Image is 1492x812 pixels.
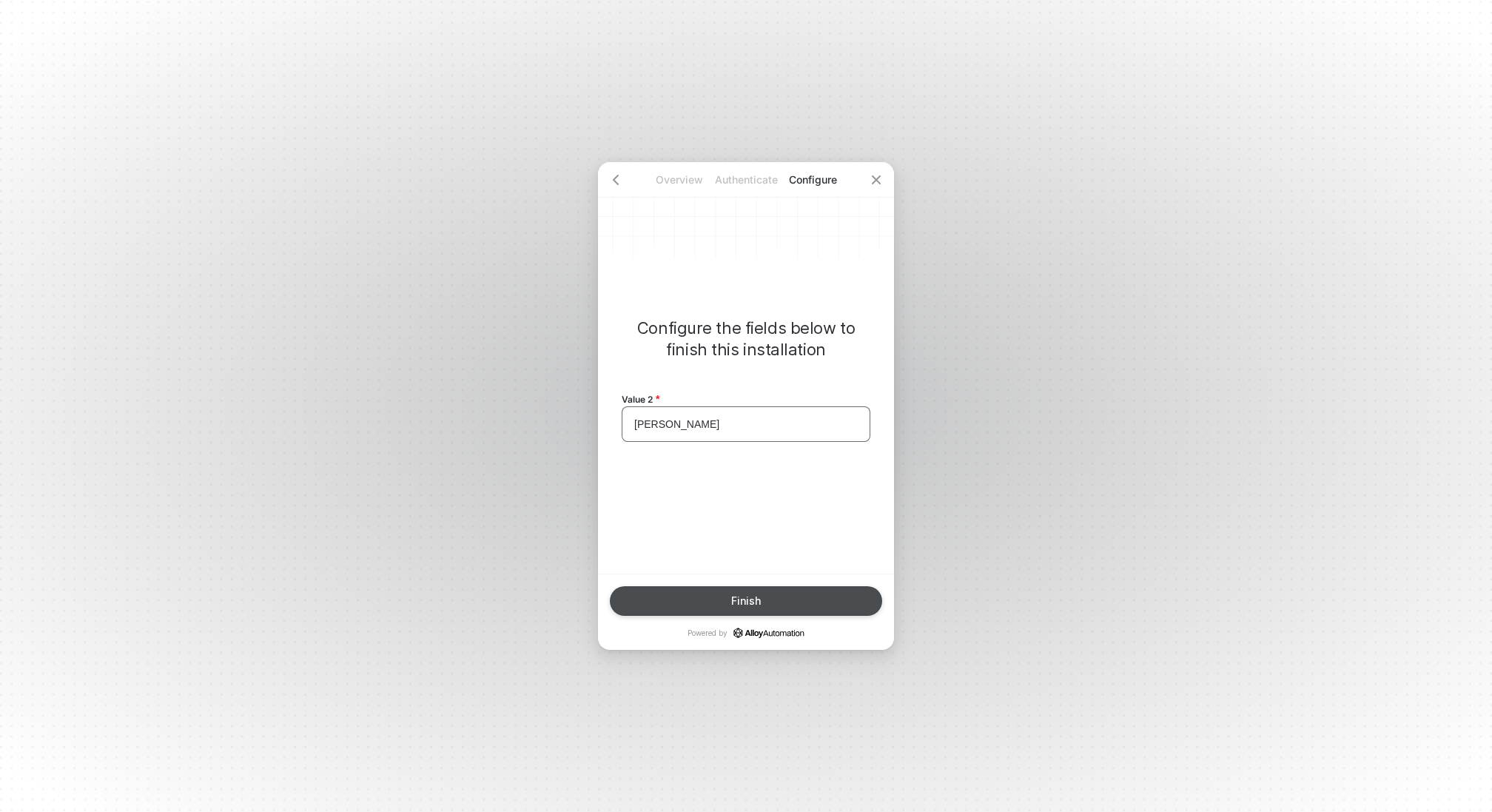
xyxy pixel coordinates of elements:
p: Powered by [688,628,804,638]
a: icon-success [733,628,804,638]
span: icon-arrow-left [610,174,622,186]
button: Finish [610,586,882,616]
p: Configure the fields below to finish this installation [622,318,870,360]
p: Configure [779,172,846,187]
span: [PERSON_NAME] [634,418,719,430]
span: icon-close [870,174,882,186]
p: Overview [646,172,713,187]
div: Finish [731,595,761,607]
p: Authenticate [713,172,779,187]
span: Value 2 [622,393,659,406]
